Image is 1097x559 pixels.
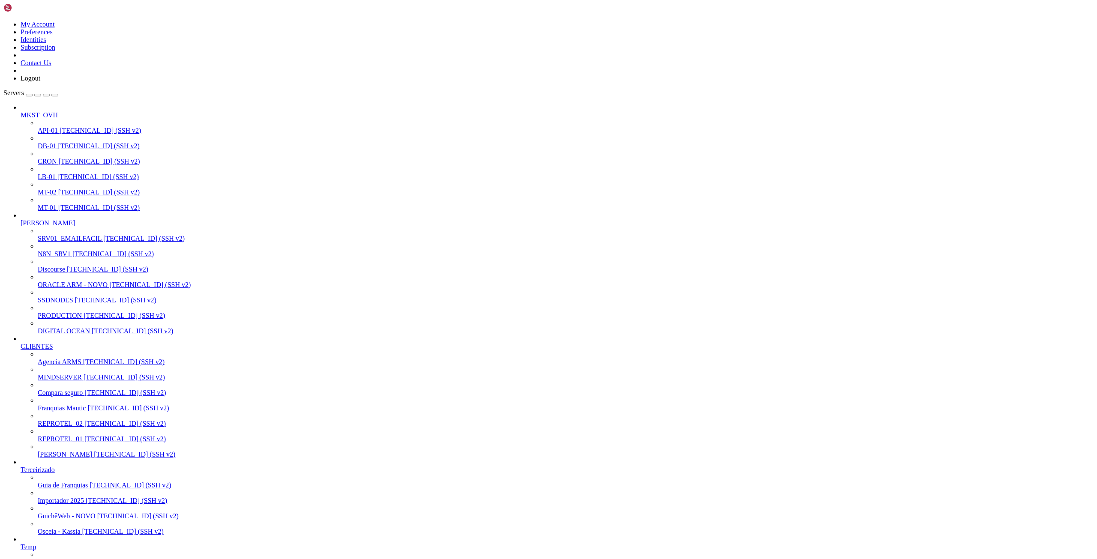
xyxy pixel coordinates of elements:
[21,28,53,36] a: Preferences
[3,89,58,96] a: Servers
[38,181,1094,196] li: MT-02 [TECHNICAL_ID] (SSH v2)
[72,250,154,257] span: [TECHNICAL_ID] (SSH v2)
[83,358,165,365] span: [TECHNICAL_ID] (SSH v2)
[60,127,141,134] span: [TECHNICAL_ID] (SSH v2)
[38,235,102,242] span: SRV01_EMAILFACIL
[21,219,1094,227] a: [PERSON_NAME]
[21,343,53,350] span: CLIENTES
[21,104,1094,212] li: MKST_OVH
[38,404,86,412] span: Franquias Mautic
[38,273,1094,289] li: ORACLE ARM - NOVO [TECHNICAL_ID] (SSH v2)
[38,366,1094,381] li: MINDSERVER [TECHNICAL_ID] (SSH v2)
[58,204,140,211] span: [TECHNICAL_ID] (SSH v2)
[38,497,84,504] span: Importador 2025
[21,111,1094,119] a: MKST_OVH
[38,142,1094,150] a: DB-01 [TECHNICAL_ID] (SSH v2)
[38,173,1094,181] a: LB-01 [TECHNICAL_ID] (SSH v2)
[38,312,1094,320] a: PRODUCTION [TECHNICAL_ID] (SSH v2)
[21,44,55,51] a: Subscription
[38,358,81,365] span: Agencia ARMS
[38,528,1094,535] a: Osceia - Kassia [TECHNICAL_ID] (SSH v2)
[38,520,1094,535] li: Osceia - Kassia [TECHNICAL_ID] (SSH v2)
[38,412,1094,427] li: REPROTEL_02 [TECHNICAL_ID] (SSH v2)
[38,227,1094,242] li: SRV01_EMAILFACIL [TECHNICAL_ID] (SSH v2)
[38,358,1094,366] a: Agencia ARMS [TECHNICAL_ID] (SSH v2)
[38,528,81,535] span: Osceia - Kassia
[84,312,165,319] span: [TECHNICAL_ID] (SSH v2)
[38,327,90,335] span: DIGITAL OCEAN
[75,296,156,304] span: [TECHNICAL_ID] (SSH v2)
[38,188,57,196] span: MT-02
[84,435,166,442] span: [TECHNICAL_ID] (SSH v2)
[38,435,1094,443] a: REPROTEL_01 [TECHNICAL_ID] (SSH v2)
[67,266,148,273] span: [TECHNICAL_ID] (SSH v2)
[21,21,55,28] a: My Account
[38,312,82,319] span: PRODUCTION
[38,389,1094,397] a: Compara seguro [TECHNICAL_ID] (SSH v2)
[38,296,73,304] span: SSDNODES
[38,289,1094,304] li: SSDNODES [TECHNICAL_ID] (SSH v2)
[90,481,171,489] span: [TECHNICAL_ID] (SSH v2)
[38,158,57,165] span: CRON
[21,543,1094,551] a: Temp
[3,3,53,12] img: Shellngn
[38,427,1094,443] li: REPROTEL_01 [TECHNICAL_ID] (SSH v2)
[21,75,40,82] a: Logout
[38,296,1094,304] a: SSDNODES [TECHNICAL_ID] (SSH v2)
[38,281,108,288] span: ORACLE ARM - NOVO
[38,474,1094,489] li: Guia de Franquias [TECHNICAL_ID] (SSH v2)
[57,173,139,180] span: [TECHNICAL_ID] (SSH v2)
[38,304,1094,320] li: PRODUCTION [TECHNICAL_ID] (SSH v2)
[38,489,1094,505] li: Importador 2025 [TECHNICAL_ID] (SSH v2)
[38,242,1094,258] li: N8N_SRV1 [TECHNICAL_ID] (SSH v2)
[38,435,83,442] span: REPROTEL_01
[38,481,1094,489] a: Guia de Franquias [TECHNICAL_ID] (SSH v2)
[38,250,71,257] span: N8N_SRV1
[86,497,167,504] span: [TECHNICAL_ID] (SSH v2)
[38,389,83,396] span: Compara seguro
[21,212,1094,335] li: [PERSON_NAME]
[92,327,173,335] span: [TECHNICAL_ID] (SSH v2)
[38,150,1094,165] li: CRON [TECHNICAL_ID] (SSH v2)
[21,466,1094,474] a: Terceirizado
[38,404,1094,412] a: Franquias Mautic [TECHNICAL_ID] (SSH v2)
[58,158,140,165] span: [TECHNICAL_ID] (SSH v2)
[38,374,1094,381] a: MINDSERVER [TECHNICAL_ID] (SSH v2)
[38,188,1094,196] a: MT-02 [TECHNICAL_ID] (SSH v2)
[38,235,1094,242] a: SRV01_EMAILFACIL [TECHNICAL_ID] (SSH v2)
[38,173,56,180] span: LB-01
[38,266,65,273] span: Discourse
[38,119,1094,135] li: API-01 [TECHNICAL_ID] (SSH v2)
[38,204,57,211] span: MT-01
[58,188,140,196] span: [TECHNICAL_ID] (SSH v2)
[38,127,58,134] span: API-01
[38,350,1094,366] li: Agencia ARMS [TECHNICAL_ID] (SSH v2)
[38,281,1094,289] a: ORACLE ARM - NOVO [TECHNICAL_ID] (SSH v2)
[21,36,46,43] a: Identities
[58,142,140,149] span: [TECHNICAL_ID] (SSH v2)
[38,420,83,427] span: REPROTEL_02
[38,381,1094,397] li: Compara seguro [TECHNICAL_ID] (SSH v2)
[38,250,1094,258] a: N8N_SRV1 [TECHNICAL_ID] (SSH v2)
[38,204,1094,212] a: MT-01 [TECHNICAL_ID] (SSH v2)
[3,89,24,96] span: Servers
[87,404,169,412] span: [TECHNICAL_ID] (SSH v2)
[38,505,1094,520] li: GuichêWeb - NOVO [TECHNICAL_ID] (SSH v2)
[38,512,96,520] span: GuichêWeb - NOVO
[38,266,1094,273] a: Discourse [TECHNICAL_ID] (SSH v2)
[21,59,51,66] a: Contact Us
[38,320,1094,335] li: DIGITAL OCEAN [TECHNICAL_ID] (SSH v2)
[38,481,88,489] span: Guia de Franquias
[38,135,1094,150] li: DB-01 [TECHNICAL_ID] (SSH v2)
[97,512,179,520] span: [TECHNICAL_ID] (SSH v2)
[38,196,1094,212] li: MT-01 [TECHNICAL_ID] (SSH v2)
[21,111,58,119] span: MKST_OVH
[38,397,1094,412] li: Franquias Mautic [TECHNICAL_ID] (SSH v2)
[21,543,36,550] span: Temp
[38,327,1094,335] a: DIGITAL OCEAN [TECHNICAL_ID] (SSH v2)
[38,258,1094,273] li: Discourse [TECHNICAL_ID] (SSH v2)
[21,343,1094,350] a: CLIENTES
[21,335,1094,458] li: CLIENTES
[21,219,75,227] span: [PERSON_NAME]
[103,235,185,242] span: [TECHNICAL_ID] (SSH v2)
